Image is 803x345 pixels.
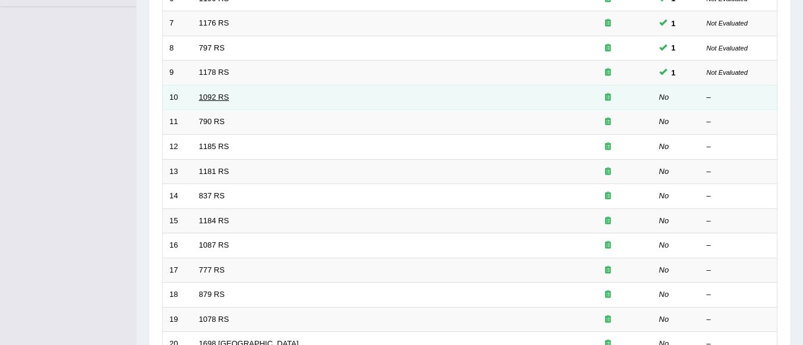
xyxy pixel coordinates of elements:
span: You can still take this question [667,17,681,30]
div: Exam occurring question [570,314,646,325]
em: No [659,290,669,299]
a: 879 RS [199,290,225,299]
td: 7 [163,11,193,36]
div: Exam occurring question [570,67,646,78]
em: No [659,117,669,126]
a: 837 RS [199,191,225,200]
em: No [659,240,669,249]
td: 8 [163,36,193,61]
em: No [659,93,669,102]
td: 11 [163,110,193,135]
div: – [707,141,771,153]
small: Not Evaluated [707,69,748,76]
td: 17 [163,258,193,283]
a: 1092 RS [199,93,229,102]
td: 13 [163,159,193,184]
div: – [707,116,771,128]
a: 1185 RS [199,142,229,151]
a: 797 RS [199,43,225,52]
em: No [659,216,669,225]
div: Exam occurring question [570,216,646,227]
a: 1176 RS [199,18,229,27]
div: – [707,191,771,202]
div: – [707,289,771,300]
a: 1087 RS [199,240,229,249]
div: Exam occurring question [570,265,646,276]
em: No [659,315,669,324]
div: – [707,92,771,103]
em: No [659,142,669,151]
td: 9 [163,61,193,86]
div: Exam occurring question [570,116,646,128]
div: Exam occurring question [570,289,646,300]
a: 777 RS [199,265,225,274]
small: Not Evaluated [707,45,748,52]
div: Exam occurring question [570,18,646,29]
div: Exam occurring question [570,191,646,202]
div: Exam occurring question [570,141,646,153]
span: You can still take this question [667,67,681,79]
em: No [659,191,669,200]
td: 10 [163,85,193,110]
div: Exam occurring question [570,43,646,54]
a: 1184 RS [199,216,229,225]
div: – [707,265,771,276]
a: 790 RS [199,117,225,126]
a: 1178 RS [199,68,229,77]
small: Not Evaluated [707,20,748,27]
div: – [707,240,771,251]
div: Exam occurring question [570,92,646,103]
div: Exam occurring question [570,166,646,178]
td: 18 [163,283,193,308]
a: 1181 RS [199,167,229,176]
div: – [707,216,771,227]
div: – [707,166,771,178]
div: – [707,314,771,325]
em: No [659,167,669,176]
td: 12 [163,134,193,159]
td: 16 [163,233,193,258]
span: You can still take this question [667,42,681,54]
td: 15 [163,208,193,233]
td: 19 [163,307,193,332]
div: Exam occurring question [570,240,646,251]
a: 1078 RS [199,315,229,324]
td: 14 [163,184,193,209]
em: No [659,265,669,274]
